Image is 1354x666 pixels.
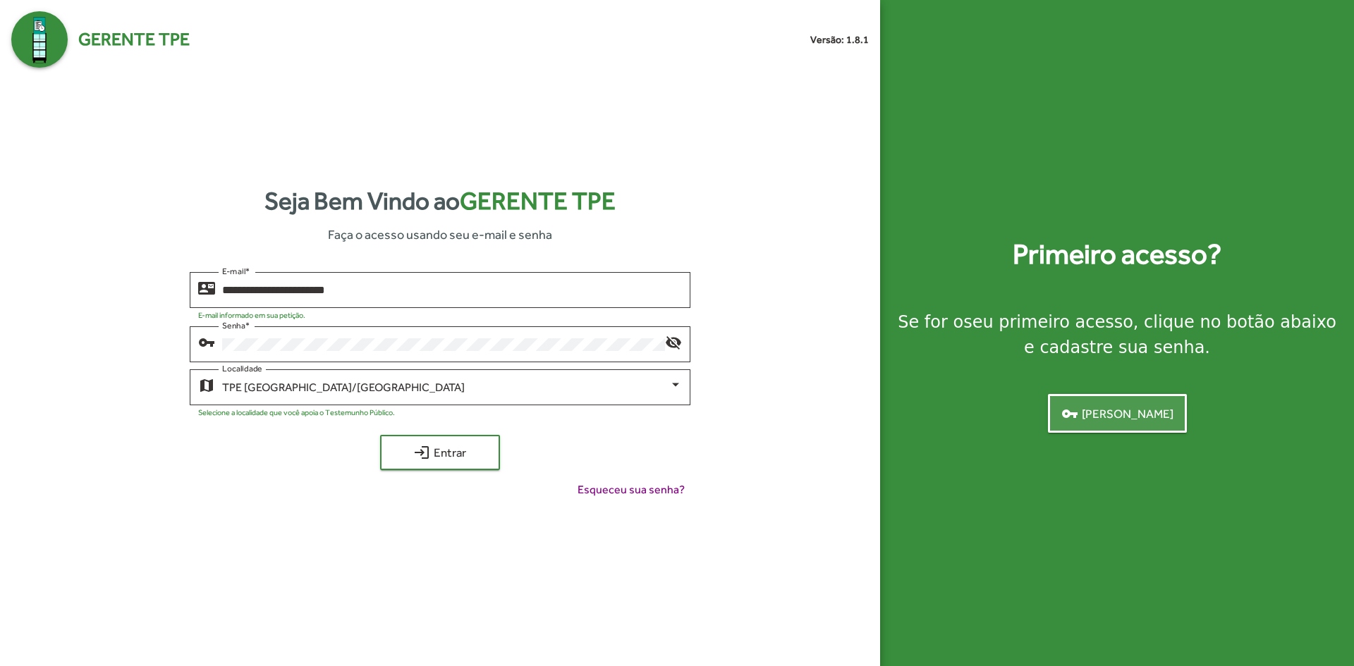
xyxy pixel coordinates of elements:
span: Gerente TPE [78,26,190,53]
mat-icon: contact_mail [198,279,215,296]
mat-icon: visibility_off [665,333,682,350]
small: Versão: 1.8.1 [810,32,869,47]
mat-icon: vpn_key [198,333,215,350]
span: Esqueceu sua senha? [578,481,685,498]
span: Faça o acesso usando seu e-mail e senha [328,225,552,244]
mat-hint: E-mail informado em sua petição. [198,311,305,319]
span: TPE [GEOGRAPHIC_DATA]/[GEOGRAPHIC_DATA] [222,381,465,394]
strong: seu primeiro acesso [963,312,1133,332]
strong: Primeiro acesso? [1013,233,1221,276]
span: Entrar [393,440,487,465]
span: [PERSON_NAME] [1061,401,1173,426]
div: Se for o , clique no botão abaixo e cadastre sua senha. [897,309,1337,360]
mat-icon: vpn_key [1061,405,1078,422]
mat-hint: Selecione a localidade que você apoia o Testemunho Público. [198,408,395,417]
mat-icon: login [413,444,430,461]
button: Entrar [380,435,500,470]
mat-icon: map [198,376,215,393]
img: Logo Gerente [11,11,68,68]
strong: Seja Bem Vindo ao [264,183,616,220]
span: Gerente TPE [460,187,616,215]
button: [PERSON_NAME] [1048,394,1187,433]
